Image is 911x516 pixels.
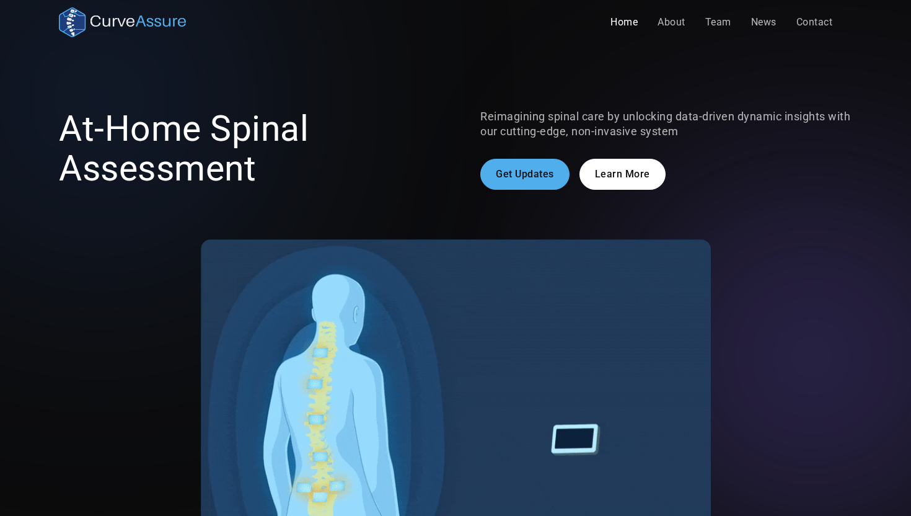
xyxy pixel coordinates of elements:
[579,159,666,190] a: Learn More
[786,10,843,35] a: Contact
[480,109,852,139] p: Reimagining spinal care by unlocking data-driven dynamic insights with our cutting-edge, non-inva...
[741,10,786,35] a: News
[648,10,695,35] a: About
[59,7,186,37] a: home
[695,10,741,35] a: Team
[480,159,570,190] a: Get Updates
[59,109,431,189] h1: At-Home Spinal Assessment
[601,10,648,35] a: Home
